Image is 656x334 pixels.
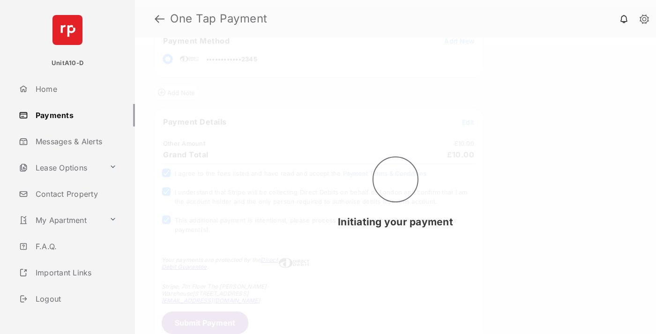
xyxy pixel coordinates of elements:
a: Messages & Alerts [15,130,135,153]
a: Contact Property [15,183,135,205]
a: My Apartment [15,209,105,231]
a: Important Links [15,261,120,284]
a: Payments [15,104,135,126]
span: Initiating your payment [338,216,453,228]
strong: One Tap Payment [170,13,268,24]
a: Lease Options [15,156,105,179]
a: Logout [15,288,135,310]
img: svg+xml;base64,PHN2ZyB4bWxucz0iaHR0cDovL3d3dy53My5vcmcvMjAwMC9zdmciIHdpZHRoPSI2NCIgaGVpZ2h0PSI2NC... [52,15,82,45]
a: Home [15,78,135,100]
p: UnitA10-D [52,59,83,68]
a: F.A.Q. [15,235,135,258]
